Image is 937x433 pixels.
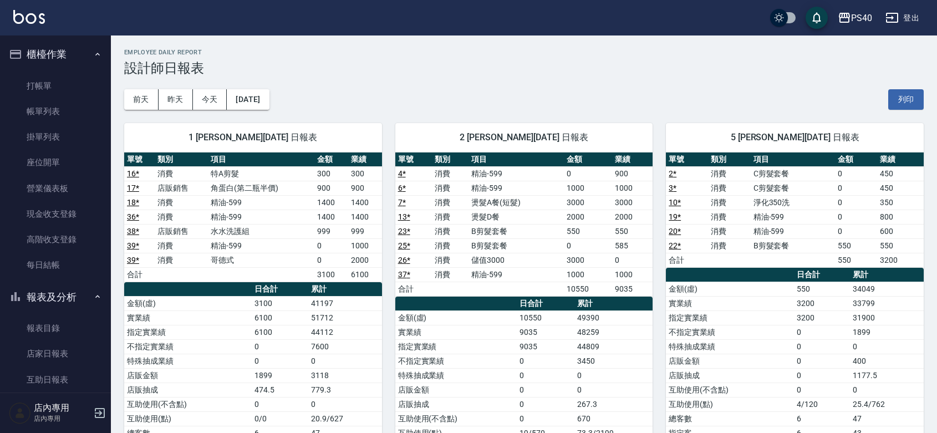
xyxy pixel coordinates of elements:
td: 400 [850,354,924,368]
td: 消費 [155,253,208,267]
td: 合計 [395,282,432,296]
th: 單號 [124,152,155,167]
td: 0 [794,325,851,339]
td: C剪髮套餐 [751,181,835,195]
td: 消費 [432,166,468,181]
td: 33799 [850,296,924,310]
img: Logo [13,10,45,24]
button: 報表及分析 [4,283,106,312]
td: 消費 [432,238,468,253]
td: 0 [314,238,348,253]
a: 現金收支登錄 [4,201,106,227]
td: 450 [877,181,924,195]
th: 金額 [314,152,348,167]
a: 每日結帳 [4,252,106,278]
td: 精油-599 [468,181,564,195]
td: 3200 [877,253,924,267]
td: B剪髮套餐 [468,238,564,253]
td: 0 [252,397,308,411]
a: 互助排行榜 [4,393,106,418]
th: 金額 [835,152,877,167]
td: 消費 [708,166,750,181]
td: 店販抽成 [395,397,517,411]
td: 1000 [564,181,612,195]
td: 淨化350洗 [751,195,835,210]
td: 特殊抽成業績 [395,368,517,383]
td: 店販抽成 [124,383,252,397]
td: 9035 [612,282,653,296]
td: 800 [877,210,924,224]
td: 900 [612,166,653,181]
td: 3200 [794,296,851,310]
button: 昨天 [159,89,193,110]
td: 1899 [252,368,308,383]
td: 47 [850,411,924,426]
span: 5 [PERSON_NAME][DATE] 日報表 [679,132,910,143]
td: 6100 [252,310,308,325]
td: 精油-599 [751,210,835,224]
td: 指定實業績 [666,310,793,325]
td: 0 [252,354,308,368]
td: 44112 [308,325,382,339]
td: 900 [348,181,382,195]
table: a dense table [666,152,924,268]
td: 0/0 [252,411,308,426]
td: 10550 [517,310,574,325]
td: 精油-599 [468,267,564,282]
td: 消費 [708,210,750,224]
td: 550 [835,253,877,267]
th: 項目 [208,152,314,167]
h5: 店內專用 [34,403,90,414]
th: 累計 [574,297,653,311]
td: 店販金額 [124,368,252,383]
td: 0 [252,339,308,354]
td: 0 [564,238,612,253]
th: 項目 [751,152,835,167]
td: 6 [794,411,851,426]
td: 0 [308,397,382,411]
td: 0 [794,339,851,354]
td: 779.3 [308,383,382,397]
td: 0 [517,368,574,383]
td: 450 [877,166,924,181]
td: 300 [314,166,348,181]
button: PS40 [833,7,877,29]
div: PS40 [851,11,872,25]
button: 櫃檯作業 [4,40,106,69]
td: 550 [835,238,877,253]
td: 41197 [308,296,382,310]
td: 消費 [155,166,208,181]
td: 1000 [348,238,382,253]
td: 互助使用(不含點) [124,397,252,411]
td: 0 [835,210,877,224]
td: 店販金額 [666,354,793,368]
td: 1400 [348,210,382,224]
td: 1177.5 [850,368,924,383]
td: 0 [517,383,574,397]
h3: 設計師日報表 [124,60,924,76]
td: 3100 [314,267,348,282]
th: 日合計 [517,297,574,311]
td: 0 [850,339,924,354]
td: 0 [835,181,877,195]
td: 特殊抽成業績 [666,339,793,354]
td: 店販抽成 [666,368,793,383]
td: 6100 [348,267,382,282]
td: 1000 [612,181,653,195]
td: 9035 [517,325,574,339]
td: 0 [835,195,877,210]
td: 9035 [517,339,574,354]
td: 6100 [252,325,308,339]
td: 不指定實業績 [666,325,793,339]
td: 2000 [348,253,382,267]
td: 實業績 [666,296,793,310]
td: 34049 [850,282,924,296]
td: 金額(虛) [395,310,517,325]
td: 店販銷售 [155,181,208,195]
td: 25.4/762 [850,397,924,411]
td: C剪髮套餐 [751,166,835,181]
td: 0 [794,383,851,397]
td: 3100 [252,296,308,310]
td: 0 [850,383,924,397]
a: 座位開單 [4,150,106,175]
